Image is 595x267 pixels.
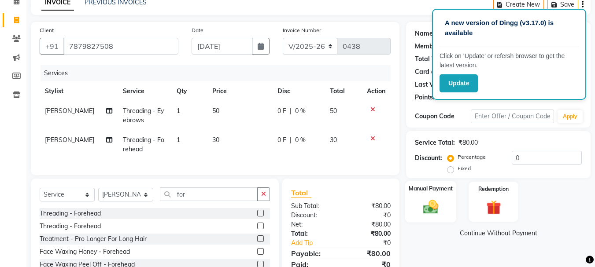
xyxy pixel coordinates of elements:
div: Discount: [415,154,442,163]
a: Continue Without Payment [408,229,589,238]
div: Threading - Forehead [40,222,101,231]
th: Service [118,81,171,101]
div: Last Visit: [415,80,444,89]
th: Qty [171,81,207,101]
div: Payable: [285,248,341,259]
div: ₹80.00 [341,220,397,229]
span: 50 [330,107,337,115]
div: Service Total: [415,138,455,147]
span: Threading - Forehead [123,136,164,153]
span: 0 F [277,106,286,116]
div: Points: [415,93,435,102]
div: Face Waxing Honey - Forehead [40,247,130,256]
span: [PERSON_NAME] [45,107,94,115]
a: Add Tip [285,238,350,248]
div: Discount: [285,211,341,220]
div: Coupon Code [415,112,470,121]
div: Threading - Forehead [40,209,101,218]
input: Search by Name/Mobile/Email/Code [63,38,178,55]
p: A new version of Dingg (v3.17.0) is available [445,18,573,38]
span: 30 [330,136,337,144]
div: Net: [285,220,341,229]
th: Total [325,81,362,101]
div: Services [41,65,397,81]
span: 1 [177,107,180,115]
div: Name: [415,29,435,38]
span: | [290,106,292,116]
label: Invoice Number [283,26,321,34]
span: 0 % [295,106,306,116]
div: Total Visits: [415,55,450,64]
th: Disc [272,81,325,101]
span: [PERSON_NAME] [45,136,94,144]
label: Date [192,26,203,34]
div: ₹80.00 [458,138,478,147]
div: Card on file: [415,67,451,77]
img: _gift.svg [482,198,506,216]
input: Enter Offer / Coupon Code [471,110,554,123]
span: 30 [212,136,219,144]
span: | [290,135,292,145]
th: Stylist [40,81,118,101]
div: No Active Membership [415,42,582,51]
span: Threading - Eyebrows [123,107,164,124]
th: Action [362,81,391,101]
p: Click on ‘Update’ or refersh browser to get the latest version. [440,51,579,70]
th: Price [207,81,272,101]
label: Fixed [458,165,471,172]
input: Search or Scan [160,187,258,201]
label: Client [40,26,54,34]
div: ₹0 [351,238,398,248]
div: ₹0 [341,211,397,220]
div: Treatment - Pro Longer For Long Hair [40,234,147,244]
div: Membership: [415,42,453,51]
div: Total: [285,229,341,238]
span: 1 [177,136,180,144]
button: +91 [40,38,64,55]
label: Redemption [478,185,509,193]
span: 0 % [295,135,306,145]
span: 50 [212,107,219,115]
span: 0 F [277,135,286,145]
label: Manual Payment [409,184,453,193]
span: Total [291,188,311,198]
div: ₹80.00 [341,201,397,211]
div: Sub Total: [285,201,341,211]
div: ₹80.00 [341,248,397,259]
button: Apply [558,110,583,123]
div: ₹80.00 [341,229,397,238]
button: Update [440,74,478,92]
label: Percentage [458,153,486,161]
img: _cash.svg [418,198,443,216]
